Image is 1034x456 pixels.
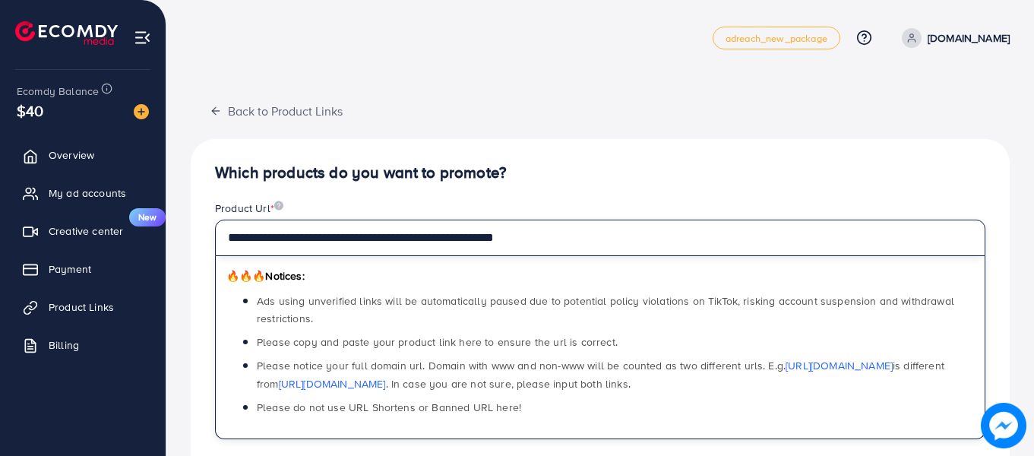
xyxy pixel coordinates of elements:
a: Billing [11,330,154,360]
span: Please notice your full domain url. Domain with www and non-www will be counted as two different ... [257,358,944,391]
p: [DOMAIN_NAME] [928,29,1010,47]
span: Notices: [226,268,305,283]
a: [URL][DOMAIN_NAME] [786,358,893,373]
a: My ad accounts [11,178,154,208]
span: $40 [17,100,43,122]
img: image [134,104,149,119]
img: image [274,201,283,211]
span: New [129,208,166,226]
span: Payment [49,261,91,277]
span: Ecomdy Balance [17,84,99,99]
span: Please do not use URL Shortens or Banned URL here! [257,400,521,415]
a: [URL][DOMAIN_NAME] [279,376,386,391]
h4: Which products do you want to promote? [215,163,985,182]
span: Billing [49,337,79,353]
a: Creative centerNew [11,216,154,246]
span: 🔥🔥🔥 [226,268,265,283]
img: menu [134,29,151,46]
a: adreach_new_package [713,27,840,49]
span: adreach_new_package [726,33,827,43]
img: image [981,403,1026,448]
button: Back to Product Links [191,94,362,127]
a: Overview [11,140,154,170]
span: My ad accounts [49,185,126,201]
a: [DOMAIN_NAME] [896,28,1010,48]
a: Payment [11,254,154,284]
span: Creative center [49,223,123,239]
span: Ads using unverified links will be automatically paused due to potential policy violations on Tik... [257,293,954,326]
label: Product Url [215,201,283,216]
span: Please copy and paste your product link here to ensure the url is correct. [257,334,618,350]
span: Overview [49,147,94,163]
a: Product Links [11,292,154,322]
img: logo [15,21,118,45]
span: Product Links [49,299,114,315]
